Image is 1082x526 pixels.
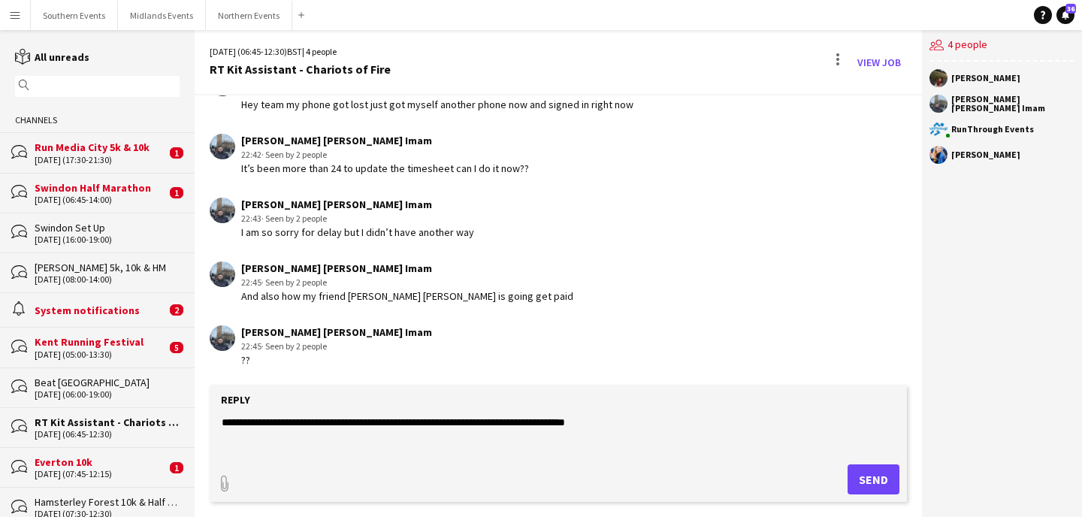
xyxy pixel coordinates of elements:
div: [PERSON_NAME] [951,150,1020,159]
div: RT Kit Assistant - Chariots of Fire [210,62,391,76]
div: Hamsterley Forest 10k & Half Marathon [35,495,180,509]
div: 22:45 [241,340,432,353]
div: 22:43 [241,212,474,225]
span: · Seen by 2 people [261,277,327,288]
div: Kent Running Festival [35,335,166,349]
div: I am so sorry for delay but I didn’t have another way [241,225,474,239]
div: 22:45 [241,276,573,289]
div: [PERSON_NAME] [PERSON_NAME] Imam [241,198,474,211]
div: [PERSON_NAME] 5k, 10k & HM [35,261,180,274]
div: [DATE] (06:45-12:30) [35,429,180,440]
div: ?? [241,353,432,367]
div: [PERSON_NAME] [PERSON_NAME] Imam [951,95,1074,113]
div: [DATE] (16:00-19:00) [35,234,180,245]
div: Hey team my phone got lost just got myself another phone now and signed in right now [241,98,633,111]
div: [DATE] (08:00-14:00) [35,274,180,285]
div: [DATE] (06:45-14:00) [35,195,166,205]
div: [DATE] (05:00-13:30) [35,349,166,360]
div: [DATE] (17:30-21:30) [35,155,166,165]
div: [PERSON_NAME] [PERSON_NAME] Imam [241,134,529,147]
a: View Job [851,50,907,74]
span: BST [287,46,302,57]
span: 2 [170,304,183,316]
span: · Seen by 2 people [261,340,327,352]
div: Everton 10k [35,455,166,469]
div: Run Media City 5k & 10k [35,141,166,154]
span: · Seen by 2 people [261,149,327,160]
div: And also how my friend [PERSON_NAME] [PERSON_NAME] is going get paid [241,289,573,303]
div: It’s been more than 24 to update the timesheet can I do it now?? [241,162,529,175]
a: All unreads [15,50,89,64]
span: 1 [170,462,183,473]
div: [PERSON_NAME] [951,74,1020,83]
div: [PERSON_NAME] [PERSON_NAME] Imam [241,325,432,339]
div: 22:42 [241,148,529,162]
span: 5 [170,342,183,353]
button: Southern Events [31,1,118,30]
span: 36 [1065,4,1076,14]
div: 4 people [929,30,1074,62]
div: [DATE] (06:45-12:30) | 4 people [210,45,391,59]
div: Swindon Half Marathon [35,181,166,195]
div: RT Kit Assistant - Chariots of Fire [35,416,180,429]
span: 1 [170,147,183,159]
span: · Seen by 2 people [261,213,327,224]
div: Swindon Set Up [35,221,180,234]
div: System notifications [35,304,166,317]
div: [DATE] (07:30-12:30) [35,509,180,519]
div: [PERSON_NAME] [PERSON_NAME] Imam [241,261,573,275]
button: Northern Events [206,1,292,30]
button: Midlands Events [118,1,206,30]
div: RunThrough Events [951,125,1034,134]
span: · Seen by 2 people [261,85,327,96]
label: Reply [221,393,250,407]
a: 36 [1056,6,1074,24]
div: [DATE] (07:45-12:15) [35,469,166,479]
div: [DATE] (06:00-19:00) [35,389,180,400]
button: Send [848,464,899,494]
div: Beat [GEOGRAPHIC_DATA] [35,376,180,389]
span: 1 [170,187,183,198]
